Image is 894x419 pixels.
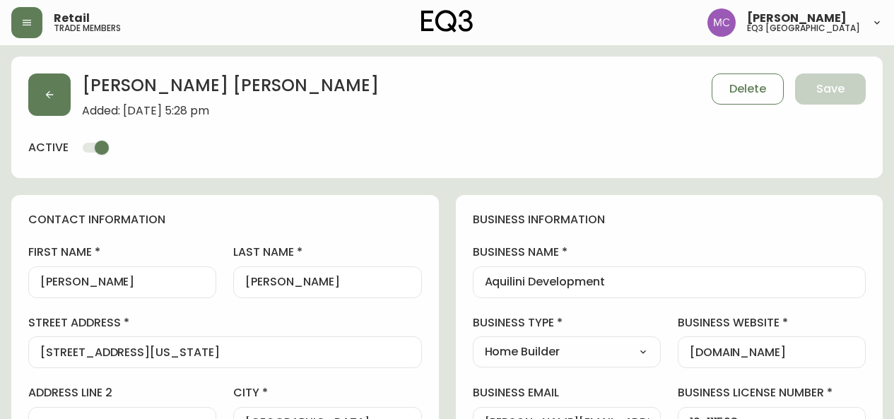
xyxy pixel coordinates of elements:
label: address line 2 [28,385,216,401]
label: business type [473,315,661,331]
input: https://www.designshop.com [690,346,854,359]
h4: active [28,140,69,155]
img: 6dbdb61c5655a9a555815750a11666cc [707,8,736,37]
h5: trade members [54,24,121,33]
h4: business information [473,212,866,228]
span: Delete [729,81,766,97]
img: logo [421,10,474,33]
span: [PERSON_NAME] [747,13,847,24]
label: street address [28,315,422,331]
label: business email [473,385,661,401]
button: Delete [712,73,784,105]
h4: contact information [28,212,422,228]
label: first name [28,244,216,260]
label: business name [473,244,866,260]
span: Added: [DATE] 5:28 pm [82,105,379,117]
h5: eq3 [GEOGRAPHIC_DATA] [747,24,860,33]
h2: [PERSON_NAME] [PERSON_NAME] [82,73,379,105]
label: business license number [678,385,866,401]
label: business website [678,315,866,331]
label: last name [233,244,421,260]
span: Retail [54,13,90,24]
label: city [233,385,421,401]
